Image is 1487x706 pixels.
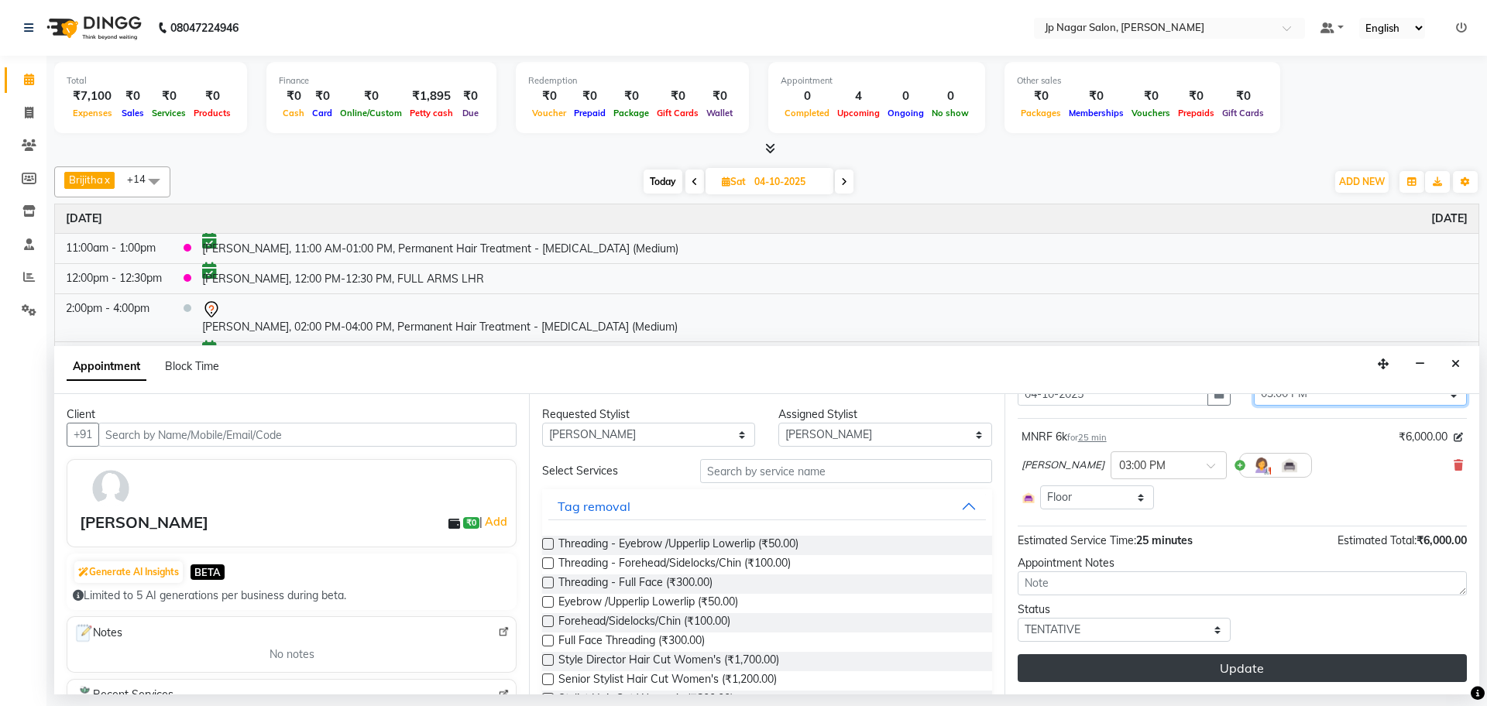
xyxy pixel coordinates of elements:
div: Client [67,406,517,423]
div: Appointment [781,74,973,87]
span: Brijitha [69,173,103,186]
span: Style Director Hair Cut Women's (₹1,700.00) [558,652,779,671]
button: ADD NEW [1335,171,1389,193]
div: ₹1,895 [406,87,457,105]
span: ADD NEW [1339,176,1385,187]
span: No notes [270,646,314,663]
span: Petty cash [406,108,457,118]
img: Hairdresser.png [1252,456,1271,475]
span: Ongoing [884,108,928,118]
div: Redemption [528,74,737,87]
input: Search by service name [700,459,992,483]
div: ₹0 [702,87,737,105]
span: Threading - Full Face (₹300.00) [558,574,713,594]
span: Estimated Total: [1338,533,1417,547]
div: Requested Stylist [542,406,755,423]
span: Prepaids [1174,108,1218,118]
span: Forehead/Sidelocks/Chin (₹100.00) [558,613,730,632]
span: ₹0 [463,517,479,529]
div: ₹0 [308,87,336,105]
span: Sales [118,108,148,118]
div: ₹0 [570,87,610,105]
span: Card [308,108,336,118]
span: Block Time [165,359,219,373]
td: [PERSON_NAME], 12:00 PM-12:30 PM, FULL ARMS LHR [191,263,1478,293]
span: Threading - Eyebrow /Upperlip Lowerlip (₹50.00) [558,536,798,555]
td: 11:00am - 1:00pm [55,233,173,263]
span: Completed [781,108,833,118]
div: Finance [279,74,484,87]
div: ₹0 [610,87,653,105]
td: 12:00pm - 12:30pm [55,263,173,293]
span: Online/Custom [336,108,406,118]
td: [PERSON_NAME], 02:00 PM-04:00 PM, Permanent Hair Treatment - [MEDICAL_DATA] (Medium) [191,293,1478,341]
div: ₹0 [148,87,190,105]
div: 4 [833,87,884,105]
span: Gift Cards [1218,108,1268,118]
div: Select Services [531,463,688,479]
span: Estimated Service Time: [1018,533,1136,547]
div: Tag removal [558,497,630,516]
span: Eyebrow /Upperlip Lowerlip (₹50.00) [558,594,738,613]
div: Status [1018,601,1231,618]
span: 25 minutes [1136,533,1193,547]
span: Sat [718,176,750,187]
span: Due [458,108,483,118]
span: +14 [127,173,157,185]
span: Memberships [1065,108,1128,118]
div: ₹0 [457,87,484,105]
span: Expenses [69,108,116,118]
div: MNRF 6k [1022,429,1107,445]
span: Vouchers [1128,108,1174,118]
span: Threading - Forehead/Sidelocks/Chin (₹100.00) [558,555,791,574]
span: Recent Services [74,686,173,704]
div: ₹0 [653,87,702,105]
a: x [103,173,110,186]
div: ₹0 [1017,87,1065,105]
button: Close [1444,352,1467,376]
span: 25 min [1078,432,1107,443]
div: ₹0 [1174,87,1218,105]
button: Generate AI Insights [74,561,183,583]
div: ₹0 [279,87,308,105]
span: Upcoming [833,108,884,118]
span: Appointment [67,353,146,381]
img: Interior.png [1022,491,1035,505]
div: 0 [884,87,928,105]
span: Packages [1017,108,1065,118]
div: 0 [781,87,833,105]
div: ₹0 [1128,87,1174,105]
th: October 4, 2025 [55,204,1478,234]
span: | [479,512,510,531]
button: Tag removal [548,492,985,520]
span: Voucher [528,108,570,118]
span: Senior Stylist Hair Cut Women's (₹1,200.00) [558,671,777,691]
span: Today [644,170,682,194]
div: ₹0 [528,87,570,105]
a: October 4, 2025 [1431,211,1468,227]
div: [PERSON_NAME] [80,511,208,534]
div: Total [67,74,235,87]
div: Assigned Stylist [778,406,991,423]
span: ₹6,000.00 [1399,429,1448,445]
a: Add [483,512,510,531]
button: Update [1018,654,1467,682]
span: Services [148,108,190,118]
span: Gift Cards [653,108,702,118]
div: ₹0 [190,87,235,105]
div: ₹0 [1218,87,1268,105]
td: 2:00pm - 2:45pm [55,341,173,372]
span: Prepaid [570,108,610,118]
span: Full Face Threading (₹300.00) [558,632,705,652]
small: for [1067,432,1107,443]
span: [PERSON_NAME] [1022,458,1104,473]
span: Cash [279,108,308,118]
div: Other sales [1017,74,1268,87]
input: yyyy-mm-dd [1018,382,1208,406]
td: 2:00pm - 4:00pm [55,293,173,341]
td: Ghanavi, 02:00 PM-02:45 PM, GFC HAIR [191,341,1478,372]
img: logo [39,6,146,50]
span: BETA [191,564,225,579]
div: 0 [928,87,973,105]
img: Interior.png [1280,456,1299,475]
